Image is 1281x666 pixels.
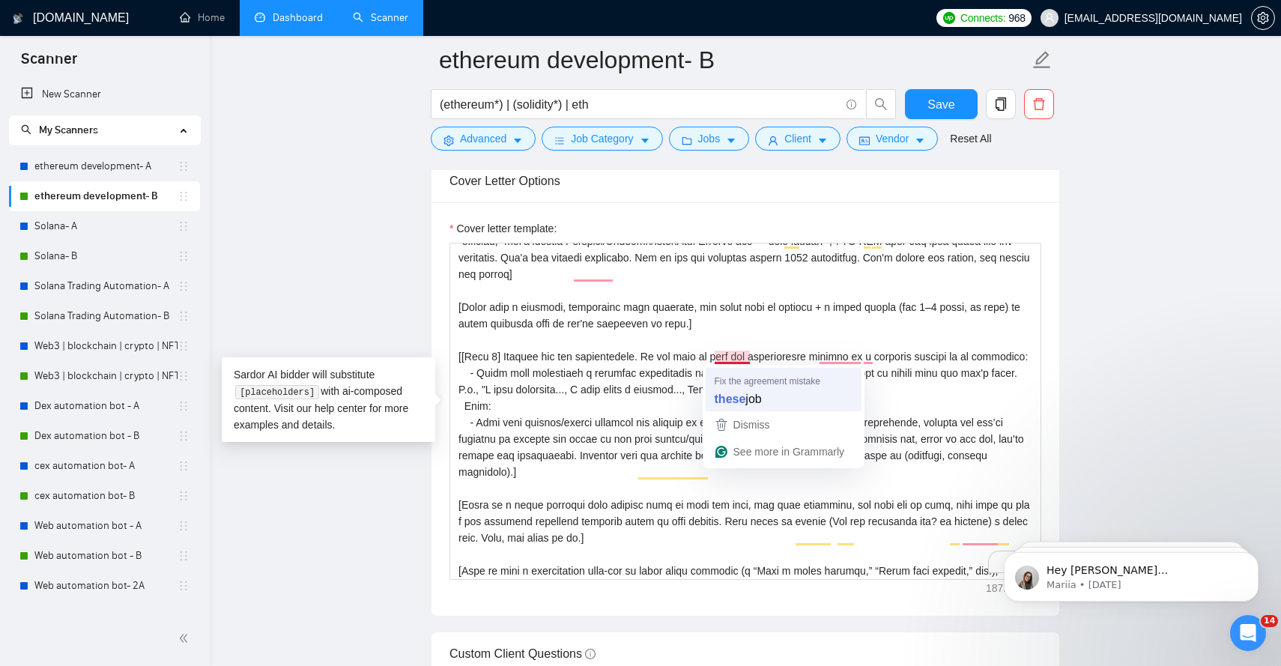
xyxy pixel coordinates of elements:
[784,130,811,147] span: Client
[178,631,193,646] span: double-left
[755,127,841,151] button: userClientcaret-down
[178,400,190,412] span: holder
[9,271,200,301] li: Solana Trading Automation- A
[817,135,828,146] span: caret-down
[178,520,190,532] span: holder
[178,490,190,502] span: holder
[21,124,98,136] span: My Scanners
[9,541,200,571] li: Web automation bot - B
[235,385,318,400] code: [placeholders]
[449,220,557,237] label: Cover letter template:
[981,521,1281,626] iframe: Intercom notifications message
[571,130,633,147] span: Job Category
[34,271,178,301] a: Solana Trading Automation- A
[1008,10,1025,26] span: 968
[449,647,596,660] span: Custom Client Questions
[34,421,178,451] a: Dex automation bot - B
[34,511,178,541] a: Web automation bot - A
[1024,89,1054,119] button: delete
[1251,12,1275,24] a: setting
[1032,50,1052,70] span: edit
[9,391,200,421] li: Dex automation bot - A
[927,95,954,114] span: Save
[9,79,200,109] li: New Scanner
[315,402,366,414] a: help center
[178,310,190,322] span: holder
[13,7,23,31] img: logo
[178,610,190,622] span: holder
[180,11,225,24] a: homeHome
[9,571,200,601] li: Web automation bot- 2A
[178,160,190,172] span: holder
[554,135,565,146] span: bars
[9,511,200,541] li: Web automation bot - A
[950,130,991,147] a: Reset All
[726,135,736,146] span: caret-down
[1025,97,1053,111] span: delete
[178,250,190,262] span: holder
[9,211,200,241] li: Solana- A
[34,181,178,211] a: ethereum development- B
[1044,13,1055,23] span: user
[1251,6,1275,30] button: setting
[9,481,200,511] li: cex automation bot- B
[960,10,1005,26] span: Connects:
[34,481,178,511] a: cex automation bot- B
[178,220,190,232] span: holder
[1261,615,1278,627] span: 14
[178,580,190,592] span: holder
[34,391,178,421] a: Dex automation bot - A
[39,124,98,136] span: My Scanners
[585,649,596,659] span: info-circle
[640,135,650,146] span: caret-down
[34,211,178,241] a: Solana- A
[698,130,721,147] span: Jobs
[34,331,178,361] a: Web3 | blockchain | crypto | NFT | erc20 | [PERSON_NAME] on title- A
[905,89,978,119] button: Save
[460,130,506,147] span: Advanced
[440,95,840,114] input: Search Freelance Jobs...
[9,361,200,391] li: Web3 | blockchain | crypto | NFT | erc20 | dapp on title- B
[34,571,178,601] a: Web automation bot- 2A
[21,79,188,109] a: New Scanner
[255,11,323,24] a: dashboardDashboard
[9,601,200,631] li: Web automation bot- 2B
[34,451,178,481] a: cex automation bot- A
[9,451,200,481] li: cex automation bot- A
[9,421,200,451] li: Dex automation bot - B
[34,601,178,631] a: Web automation bot- 2B
[34,301,178,331] a: Solana Trading Automation- B
[178,340,190,352] span: holder
[449,160,1041,202] div: Cover Letter Options
[178,460,190,472] span: holder
[943,12,955,24] img: upwork-logo.png
[34,361,178,391] a: Web3 | blockchain | crypto | NFT | erc20 | [PERSON_NAME] on title- B
[876,130,909,147] span: Vendor
[34,241,178,271] a: Solana- B
[178,370,190,382] span: holder
[859,135,870,146] span: idcard
[222,357,435,442] div: Sardor AI bidder will substitute with ai-composed content. Visit our for more examples and details.
[867,97,895,111] span: search
[9,181,200,211] li: ethereum development- B
[178,190,190,202] span: holder
[449,243,1041,580] textarea: To enrich screen reader interactions, please activate Accessibility in Grammarly extension settings
[847,100,856,109] span: info-circle
[353,11,408,24] a: searchScanner
[9,151,200,181] li: ethereum development- A
[768,135,778,146] span: user
[1230,615,1266,651] iframe: Intercom live chat
[439,41,1029,79] input: Scanner name...
[682,135,692,146] span: folder
[443,135,454,146] span: setting
[669,127,750,151] button: folderJobscaret-down
[987,97,1015,111] span: copy
[847,127,938,151] button: idcardVendorcaret-down
[178,430,190,442] span: holder
[542,127,662,151] button: barsJob Categorycaret-down
[9,301,200,331] li: Solana Trading Automation- B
